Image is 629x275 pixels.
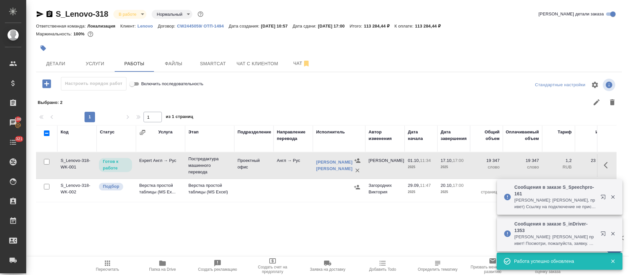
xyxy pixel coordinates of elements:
[353,156,362,166] button: Назначить
[365,179,405,202] td: Загородних Виктория
[545,157,572,164] p: 1,2
[238,129,271,135] div: Подразделение
[441,158,453,163] p: 17.10,
[545,164,572,170] p: RUB
[40,60,71,68] span: Детали
[117,11,138,17] button: В работе
[410,257,465,275] button: Определить тематику
[229,24,261,29] p: Дата создания:
[465,257,520,275] button: Призвать менеджера по развитию
[514,258,600,265] div: Работа успешно обновлена
[408,164,434,170] p: 2025
[558,129,572,135] div: Тариф
[514,221,596,234] p: Сообщения в заказе S_inDriver-1353
[473,182,500,189] p: 0
[514,184,596,197] p: Сообщения в заказе S_Speechpro-161
[86,30,95,38] button: 0.00 RUB;
[138,24,158,29] p: Lenovo
[80,257,135,275] button: Пересчитать
[103,158,128,171] p: Готов к работе
[514,197,596,210] p: [PERSON_NAME]: [PERSON_NAME], привет) Ссылку на подключение не прислали еще?
[418,267,457,272] span: Определить тематику
[600,157,616,173] button: Здесь прячутся важные кнопки
[506,129,539,142] div: Оплачиваемый объем
[369,129,401,142] div: Автор изменения
[141,81,203,87] span: Включить последовательность
[36,10,44,18] button: Скопировать ссылку для ЯМессенджера
[310,267,345,272] span: Заявка на доставку
[533,80,587,90] div: split button
[420,158,431,163] p: 11:34
[113,10,146,19] div: В работе
[597,190,612,206] button: Открыть в новой вкладке
[177,23,229,29] a: CW2445059/ ОТП-1494
[36,31,73,36] p: Маржинальность:
[149,267,176,272] span: Папка на Drive
[473,129,500,142] div: Общий объем
[286,59,317,68] span: Чат
[196,10,205,18] button: Доп статусы указывают на важность/срочность заказа
[103,183,119,190] p: Подбор
[119,60,150,68] span: Работы
[38,77,56,90] button: Добавить работу
[136,154,185,177] td: Expert Англ → Рус
[606,194,619,200] button: Закрыть
[578,164,608,170] p: RUB
[578,157,608,164] p: 23 216,4
[293,24,318,29] p: Дата сдачи:
[420,183,431,188] p: 11:47
[318,24,350,29] p: [DATE] 17:00
[38,100,63,105] span: Выбрано : 2
[603,79,617,91] span: Посмотреть информацию
[469,265,516,274] span: Призвать менеджера по развитию
[441,129,467,142] div: Дата завершения
[506,157,539,164] p: 19 347
[237,60,278,68] span: Чат с клиентом
[2,114,25,131] a: 100
[274,154,313,177] td: Англ → Рус
[11,116,26,123] span: 100
[604,94,620,110] button: Удалить
[190,257,245,275] button: Создать рекламацию
[408,158,420,163] p: 01.10,
[539,11,604,17] span: [PERSON_NAME] детали заказа
[188,156,231,175] p: Постредактура машинного перевода
[587,77,603,93] span: Настроить таблицу
[155,11,184,17] button: Нормальный
[514,234,596,247] p: [PERSON_NAME]: [PERSON_NAME] привет! Посмотри, пожалуйста, заявку. Бриф прикладываю.
[453,183,464,188] p: 17:00
[441,189,467,195] p: 2025
[364,24,394,29] p: 113 284,44 ₽
[597,227,612,243] button: Открыть в новой вкладке
[73,31,86,36] p: 100%
[261,24,293,29] p: [DATE] 10:57
[136,179,185,202] td: Верстка простой таблицы (MS Ex...
[139,129,146,136] button: Сгруппировать
[606,231,619,237] button: Закрыть
[158,24,177,29] p: Договор:
[152,10,192,19] div: В работе
[61,129,68,135] div: Код
[408,183,420,188] p: 29.09,
[36,41,50,55] button: Добавить тэг
[135,257,190,275] button: Папка на Drive
[473,164,500,170] p: слово
[96,267,119,272] span: Пересчитать
[158,129,172,135] div: Услуга
[188,129,199,135] div: Этап
[606,258,619,264] button: Закрыть
[98,182,133,191] div: Можно подбирать исполнителей
[197,60,229,68] span: Smartcat
[441,164,467,170] p: 2025
[369,267,396,272] span: Добавить Todo
[277,129,310,142] div: Направление перевода
[408,129,434,142] div: Дата начала
[79,60,111,68] span: Услуги
[36,24,87,29] p: Ответственная команда:
[188,182,231,195] p: Верстка простой таблицы (MS Excel)
[453,158,464,163] p: 17:00
[506,164,539,170] p: слово
[120,24,137,29] p: Клиент:
[596,129,608,135] div: Итого
[353,166,362,175] button: Удалить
